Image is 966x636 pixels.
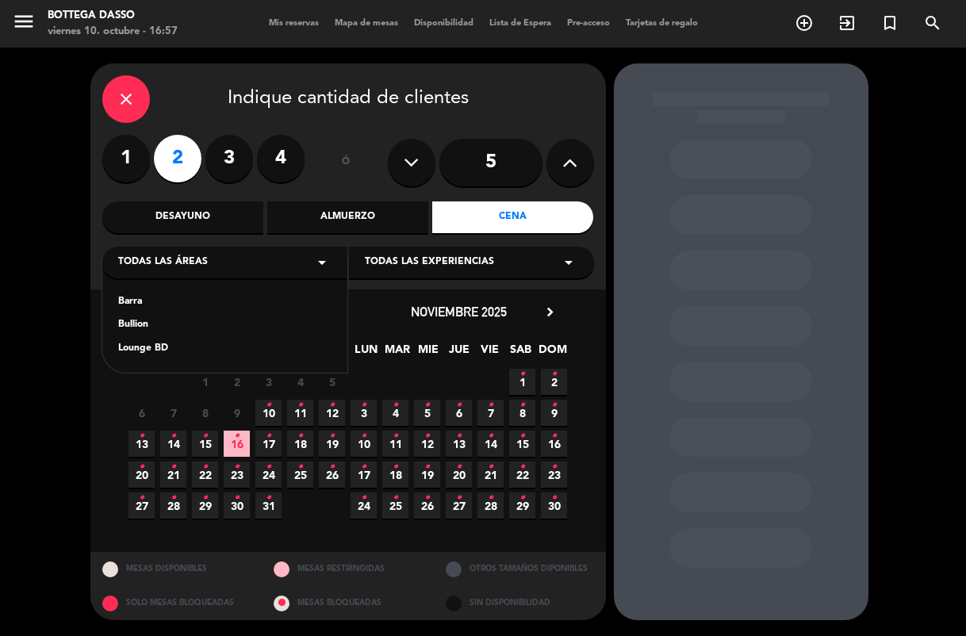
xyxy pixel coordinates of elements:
div: Indique cantidad de clientes [102,75,594,123]
i: • [519,393,525,418]
span: 28 [160,492,186,519]
span: 18 [287,431,313,457]
span: 22 [192,462,218,488]
i: • [297,454,303,480]
span: 4 [287,369,313,395]
span: Mis reservas [261,19,327,28]
i: exit_to_app [838,13,857,33]
span: VIE [477,340,503,366]
span: Mapa de mesas [327,19,406,28]
i: • [424,454,430,480]
span: 12 [319,400,345,426]
span: 12 [414,431,440,457]
span: 24 [351,492,377,519]
i: • [393,454,398,480]
i: • [361,454,366,480]
span: 25 [382,492,408,519]
i: search [923,13,942,33]
i: • [139,485,144,511]
div: Lounge BD [118,341,332,357]
span: 8 [192,400,218,426]
span: 3 [351,400,377,426]
span: 10 [255,400,282,426]
i: • [171,423,176,449]
span: 5 [414,400,440,426]
span: 30 [541,492,567,519]
i: • [424,423,430,449]
span: 19 [414,462,440,488]
i: • [171,485,176,511]
span: 7 [477,400,504,426]
div: ó [320,135,372,190]
span: 14 [477,431,504,457]
i: • [361,393,366,418]
i: menu [12,10,36,33]
i: turned_in_not [880,13,899,33]
span: 8 [509,400,535,426]
i: • [456,454,462,480]
span: 23 [224,462,250,488]
i: • [202,423,208,449]
span: 16 [541,431,567,457]
i: • [519,423,525,449]
i: • [551,454,557,480]
span: 14 [160,431,186,457]
span: 25 [287,462,313,488]
i: • [266,423,271,449]
span: LUN [353,340,379,366]
span: 11 [382,431,408,457]
div: SIN DISPONIBILIDAD [434,586,606,620]
i: • [393,423,398,449]
i: • [329,393,335,418]
span: 1 [509,369,535,395]
div: Bullion [118,317,332,333]
i: • [551,393,557,418]
span: Todas las áreas [118,255,208,270]
label: 2 [154,135,201,182]
span: 27 [446,492,472,519]
span: Tarjetas de regalo [618,19,706,28]
span: 31 [255,492,282,519]
i: • [519,454,525,480]
span: 15 [509,431,535,457]
span: JUE [446,340,472,366]
i: • [266,485,271,511]
span: 2 [541,369,567,395]
i: • [139,423,144,449]
i: • [234,454,240,480]
span: 27 [128,492,155,519]
div: SOLO MESAS BLOQUEADAS [90,586,263,620]
i: • [551,423,557,449]
span: 23 [541,462,567,488]
label: 1 [102,135,150,182]
span: 6 [128,400,155,426]
span: 15 [192,431,218,457]
span: 17 [255,431,282,457]
i: • [393,393,398,418]
span: 13 [128,431,155,457]
div: MESAS BLOQUEADAS [262,586,434,620]
div: Almuerzo [267,201,428,233]
span: 1 [192,369,218,395]
i: add_circle_outline [795,13,814,33]
span: 2 [224,369,250,395]
span: DOM [539,340,565,366]
span: 24 [255,462,282,488]
i: • [297,393,303,418]
span: 11 [287,400,313,426]
div: viernes 10. octubre - 16:57 [48,24,178,40]
span: MIE [415,340,441,366]
div: OTROS TAMAÑOS DIPONIBLES [434,552,606,586]
label: 3 [205,135,253,182]
i: • [488,393,493,418]
span: 9 [541,400,567,426]
i: • [329,454,335,480]
i: • [456,423,462,449]
i: • [551,362,557,387]
i: arrow_drop_down [559,253,578,272]
span: 21 [477,462,504,488]
i: • [297,423,303,449]
span: 30 [224,492,250,519]
i: • [139,454,144,480]
div: MESAS DISPONIBLES [90,552,263,586]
